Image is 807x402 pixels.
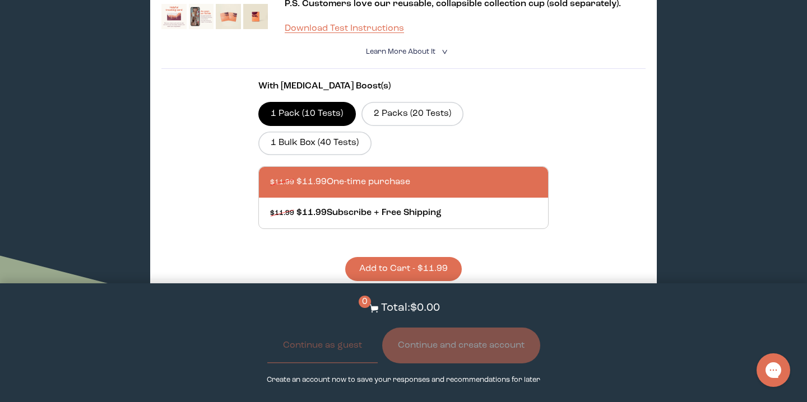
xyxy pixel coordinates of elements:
[751,349,796,391] iframe: Gorgias live chat messenger
[258,102,356,125] label: 1 Pack (10 Tests)
[366,48,435,55] span: Learn More About it
[267,375,540,385] p: Create an account now to save your responses and recommendations for later
[361,102,464,125] label: 2 Packs (20 Tests)
[243,4,268,29] img: thumbnail image
[267,328,378,363] button: Continue as guest
[285,24,404,33] a: Download Test Instructions
[345,257,462,281] button: Add to Cart - $11.99
[366,46,441,57] summary: Learn More About it <
[438,49,449,55] i: <
[381,300,440,316] p: Total: $0.00
[189,4,214,29] img: thumbnail image
[258,132,372,155] label: 1 Bulk Box (40 Tests)
[382,328,540,363] button: Continue and create account
[161,4,187,29] img: thumbnail image
[216,4,241,29] img: thumbnail image
[359,296,371,308] span: 0
[258,80,549,93] p: With [MEDICAL_DATA] Boost(s)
